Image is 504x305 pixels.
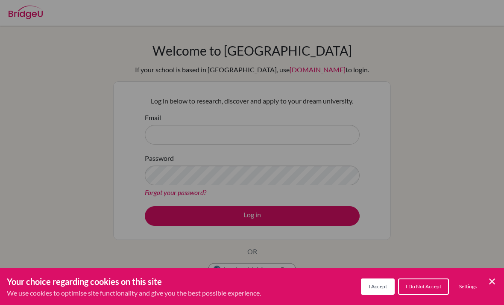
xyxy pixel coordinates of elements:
[459,283,477,290] span: Settings
[7,275,261,288] h3: Your choice regarding cookies on this site
[406,283,441,290] span: I Do Not Accept
[7,288,261,298] p: We use cookies to optimise site functionality and give you the best possible experience.
[398,278,449,295] button: I Do Not Accept
[361,278,395,295] button: I Accept
[452,279,483,294] button: Settings
[487,276,497,287] button: Save and close
[369,283,387,290] span: I Accept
